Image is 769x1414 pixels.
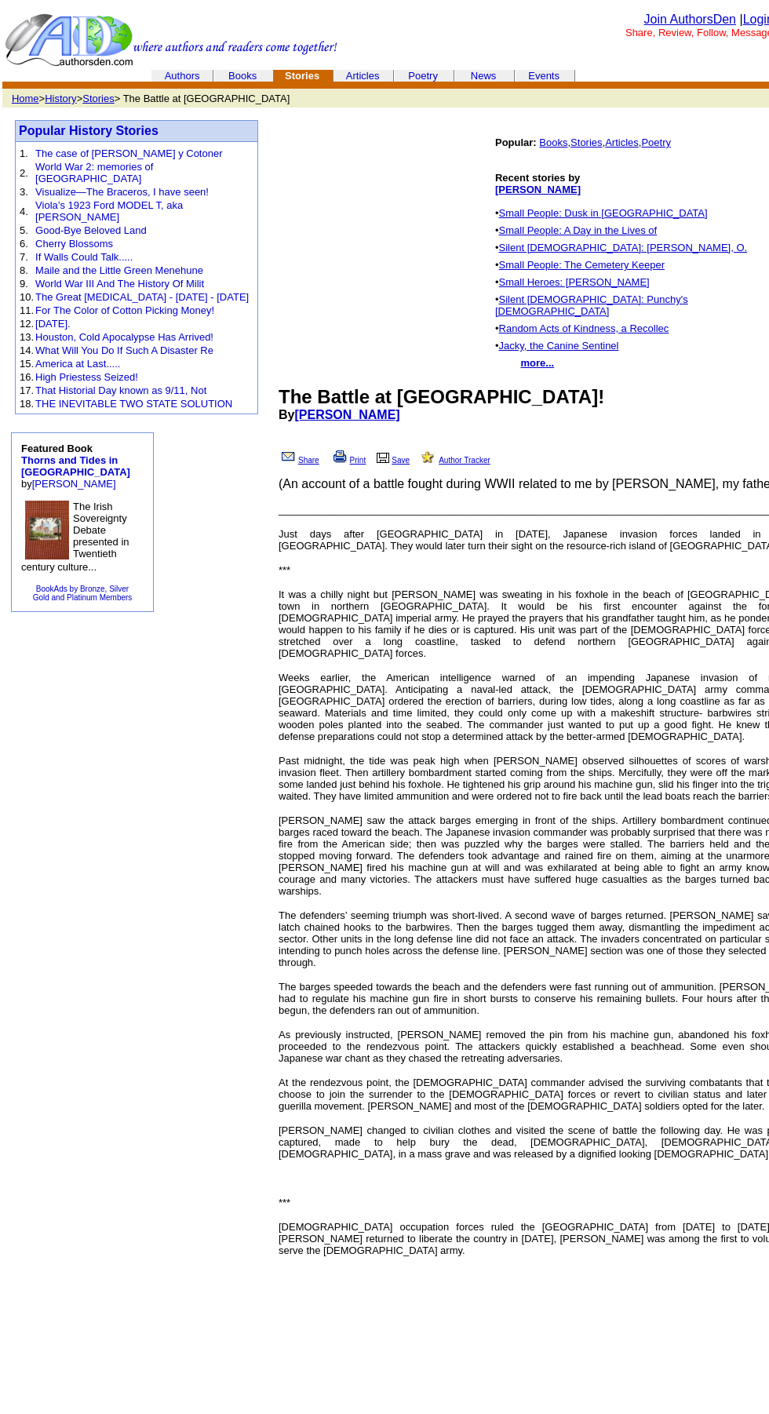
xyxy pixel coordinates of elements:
a: Viola’s 1923 Ford MODEL T, aka [PERSON_NAME] [35,199,183,223]
font: 10. [20,291,34,303]
img: 69218.JPG [25,501,69,559]
img: shim.gif [495,271,501,276]
font: , , , [495,137,747,369]
a: Share [279,456,319,465]
font: The Battle at [GEOGRAPHIC_DATA]! [279,386,604,407]
a: Cherry Blossoms [35,238,113,250]
font: 3. [20,186,28,198]
a: Thorns and Tides in [GEOGRAPHIC_DATA] [21,454,130,478]
a: [DATE]. [35,318,71,330]
a: World War 2: memories of [GEOGRAPHIC_DATA] [35,161,153,184]
a: High Priestess Seized! [35,371,138,383]
a: Houston, Cold Apocalypse Has Arrived! [35,331,213,343]
img: cleardot.gif [151,75,152,76]
font: • [495,259,688,369]
img: cleardot.gif [393,75,394,76]
a: Small People: The Cemetery Keeper [499,259,665,271]
img: cleardot.gif [394,75,395,76]
font: • [495,276,688,369]
a: Silent [DEMOGRAPHIC_DATA]: Punchy's [DEMOGRAPHIC_DATA] [495,293,688,317]
a: America at Last..... [35,358,120,370]
a: Join AuthorsDen [644,13,736,26]
img: cleardot.gif [273,75,274,76]
font: Popular History Stories [19,124,159,137]
img: cleardot.gif [515,75,516,76]
a: THE INEVITABLE TWO STATE SOLUTION [35,398,232,410]
font: 18. [20,398,34,410]
b: Popular: [495,137,537,148]
font: 13. [20,331,34,343]
a: Print [330,456,366,465]
img: alert.jpg [421,451,436,463]
font: 12. [20,318,34,330]
a: Small People: Dusk in [GEOGRAPHIC_DATA] [499,207,708,219]
font: 16. [20,371,34,383]
a: Silent [DEMOGRAPHIC_DATA]: [PERSON_NAME], O. [499,242,748,253]
a: Poetry [408,70,438,82]
font: • [495,207,747,369]
img: shim.gif [495,253,501,259]
font: 4. [20,206,28,217]
a: Author Tracker [418,456,490,465]
img: cleardot.gif [152,75,153,76]
a: Jacky, the Canine Sentinel [499,340,619,352]
a: The case of [PERSON_NAME] y Cotoner [35,148,222,159]
img: shim.gif [495,288,501,293]
font: • [495,340,619,369]
img: library.gif [374,450,392,463]
font: • [495,224,747,369]
img: cleardot.gif [153,75,154,76]
img: header_logo2.gif [5,13,337,67]
a: If Walls Could Talk..... [35,251,133,263]
a: Stories [82,93,114,104]
font: > > > The Battle at [GEOGRAPHIC_DATA] [12,93,290,104]
a: History [45,93,76,104]
font: 17. [20,384,34,396]
b: Featured Book [21,443,130,478]
a: The Great [MEDICAL_DATA] - [DATE] - [DATE] [35,291,249,303]
a: Small Heroes: [PERSON_NAME] [499,276,650,288]
font: 15. [20,358,34,370]
font: 5. [20,224,28,236]
font: • [495,323,669,369]
a: Books [539,137,567,148]
img: print.gif [333,450,347,463]
font: 11. [20,304,34,316]
a: Visualize—The Braceros, I have seen! [35,186,209,198]
b: By [279,408,410,421]
a: Home [12,93,39,104]
img: cleardot.gif [213,75,214,76]
img: shim.gif [495,352,501,357]
a: [PERSON_NAME] [495,184,581,195]
a: That Historial Day known as 9/11, Not [35,384,206,396]
a: World War III And The History Of Milit [35,278,204,290]
font: • [495,242,747,369]
a: Poetry [641,137,671,148]
a: Stories [570,137,602,148]
img: shim.gif [495,317,501,323]
a: Authors [165,70,200,82]
font: The Irish Sovereignty Debate presented in Twentieth century culture... [21,501,129,573]
a: For The Color of Cotton Picking Money! [35,304,214,316]
a: News [471,70,497,82]
font: 9. [20,278,28,290]
img: cleardot.gif [333,75,334,76]
a: BookAds by Bronze, SilverGold and Platinum Members [33,585,133,602]
b: Recent stories by [495,172,581,195]
font: 14. [20,344,34,356]
img: cleardot.gif [454,75,455,76]
a: Good-Bye Beloved Land [35,224,147,236]
a: [PERSON_NAME] [32,478,116,490]
font: 7. [20,251,28,263]
img: shim.gif [495,334,501,340]
a: Random Acts of Kindness, a Recollec [499,323,669,334]
a: Events [528,70,559,82]
a: What Will You Do If Such A Disaster Re [35,344,213,356]
a: Save [374,456,410,465]
a: more... [520,357,554,369]
a: Articles [605,137,639,148]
